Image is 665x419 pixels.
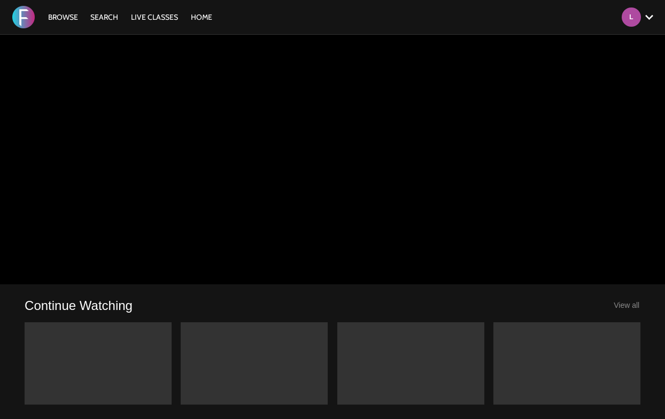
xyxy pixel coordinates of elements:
[43,12,218,22] nav: Primary
[126,12,183,22] a: LIVE CLASSES
[12,6,35,28] img: FORMATION
[614,301,639,309] a: View all
[85,12,123,22] a: Search
[25,297,133,314] a: Continue Watching
[185,12,218,22] a: HOME
[43,12,83,22] a: Browse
